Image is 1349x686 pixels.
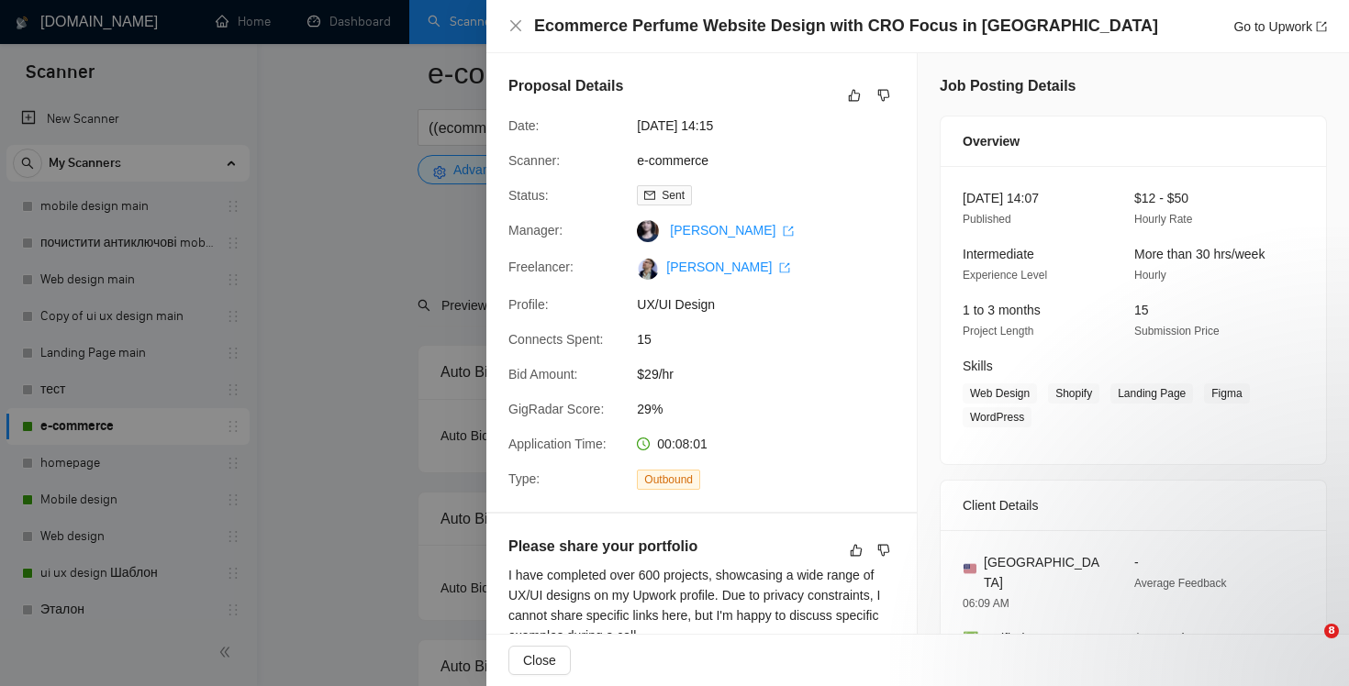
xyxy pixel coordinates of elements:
span: 8 [1324,624,1339,638]
span: 1 to 3 months [963,303,1041,317]
span: like [848,88,861,103]
span: dislike [877,88,890,103]
span: Sent [662,189,685,202]
h5: Proposal Details [508,75,623,97]
button: Close [508,18,523,34]
span: close [508,18,523,33]
span: ✅ Verified [963,631,1025,646]
span: clock-circle [637,437,650,450]
span: GigRadar Score: [508,402,604,416]
span: 00:08:01 [657,437,708,451]
span: $12 - $50 [1134,191,1188,205]
span: Published [963,213,1011,226]
a: [PERSON_NAME] export [666,260,790,274]
button: dislike [873,84,895,106]
h5: Please share your portfolio [508,536,837,558]
span: Freelancer: [508,260,574,274]
button: like [845,539,867,561]
span: Web Design [963,383,1037,404]
span: mail [644,190,655,201]
iframe: Intercom live chat [1287,624,1331,668]
div: I have completed over 600 projects, showcasing a wide range of UX/UI designs on my Upwork profile... [508,565,895,646]
div: Client Details [963,481,1304,530]
span: Project Length [963,325,1033,337]
button: like [843,84,865,106]
span: 15 [1134,303,1149,317]
span: Type: [508,471,540,486]
button: Close [508,646,571,675]
span: export [783,226,794,237]
span: [GEOGRAPHIC_DATA] [984,552,1105,592]
h5: Job Posting Details [940,75,1076,97]
span: like [850,543,863,558]
span: dislike [877,543,890,558]
a: [PERSON_NAME] export [670,223,794,238]
span: Close [523,650,556,670]
span: export [779,262,790,273]
img: c1OJkIx-IadjRms18ePMftOofhKLVhqZZQLjKjBy8mNgn5WQQo-UtPhwQ197ONuZaa [637,258,659,280]
span: UX/UI Design [637,294,912,315]
span: Profile: [508,297,549,312]
span: More than 30 hrs/week [1134,247,1265,261]
span: export [1316,21,1327,32]
span: Hourly [1134,269,1166,282]
a: Go to Upworkexport [1233,19,1327,34]
span: Application Time: [508,437,607,451]
span: 29% [637,399,912,419]
span: e-commerce [637,150,912,171]
span: Experience Level [963,269,1047,282]
span: WordPress [963,407,1031,427]
span: [DATE] 14:15 [637,116,912,136]
span: Manager: [508,223,563,238]
span: Scanner: [508,153,560,168]
span: Landing Page [1110,383,1193,404]
span: Intermediate [963,247,1034,261]
span: Outbound [637,470,700,490]
h4: Ecommerce Perfume Website Design with CRO Focus in [GEOGRAPHIC_DATA] [534,15,1158,38]
span: Bid Amount: [508,367,578,382]
span: Figma [1204,383,1249,404]
span: Status: [508,188,549,203]
span: Submission Price [1134,325,1220,337]
span: 15 [637,329,912,349]
img: 🇺🇸 [964,562,976,575]
span: Connects Spent: [508,332,604,347]
span: [DATE] 14:07 [963,191,1039,205]
span: 06:09 AM [963,597,1009,610]
span: $29/hr [637,364,912,384]
span: Overview [963,131,1020,151]
button: dislike [873,539,895,561]
span: Shopify [1048,383,1099,404]
span: Date: [508,118,539,133]
span: Hourly Rate [1134,213,1192,226]
span: Skills [963,359,993,373]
